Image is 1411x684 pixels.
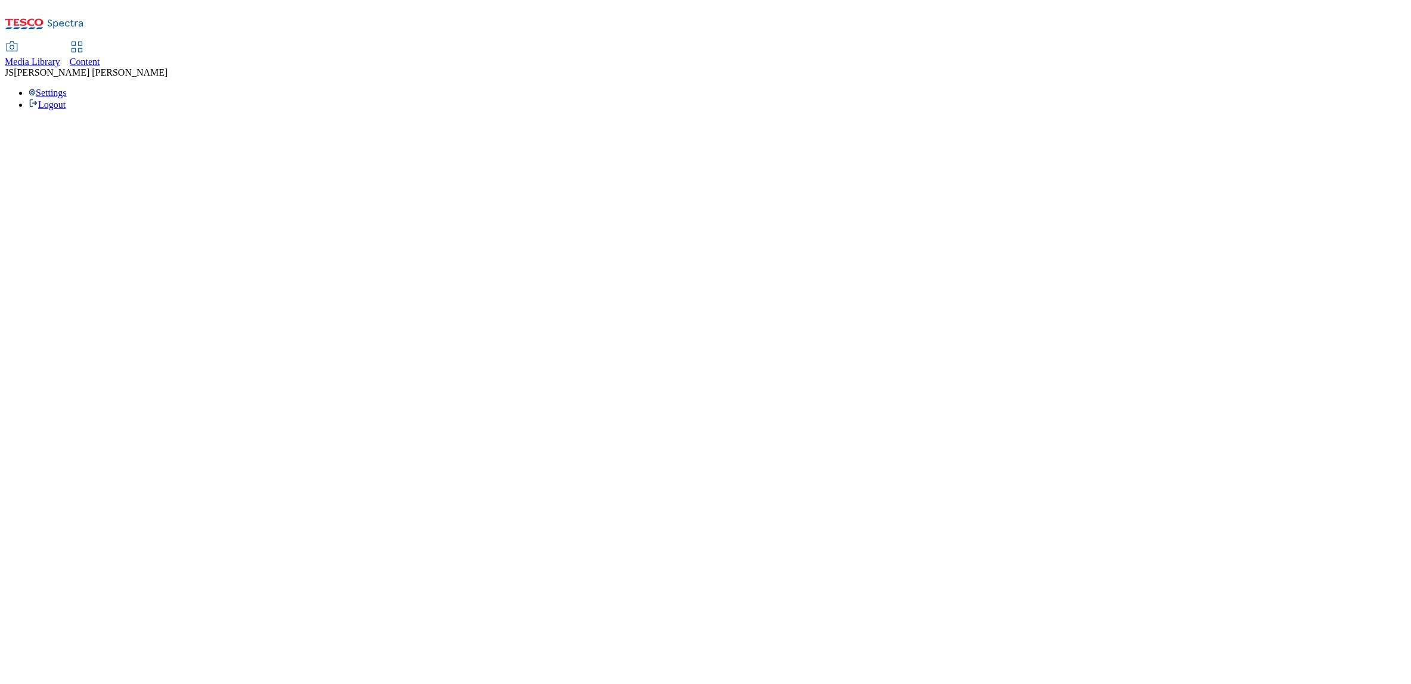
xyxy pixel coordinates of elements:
span: Content [70,57,100,67]
a: Settings [29,88,67,98]
a: Logout [29,100,66,110]
span: Media Library [5,57,60,67]
a: Media Library [5,42,60,67]
a: Content [70,42,100,67]
span: [PERSON_NAME] [PERSON_NAME] [14,67,168,77]
span: JS [5,67,14,77]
